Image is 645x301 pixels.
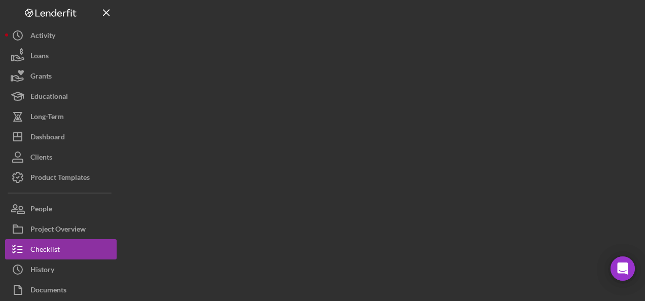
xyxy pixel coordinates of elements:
div: Product Templates [30,167,90,190]
div: Clients [30,147,52,170]
button: Checklist [5,239,117,259]
div: People [30,199,52,221]
button: Clients [5,147,117,167]
div: Loans [30,46,49,68]
button: Project Overview [5,219,117,239]
div: Long-Term [30,106,64,129]
button: Dashboard [5,127,117,147]
div: Activity [30,25,55,48]
button: History [5,259,117,280]
button: Long-Term [5,106,117,127]
button: Educational [5,86,117,106]
div: Dashboard [30,127,65,149]
button: Product Templates [5,167,117,187]
button: People [5,199,117,219]
div: History [30,259,54,282]
button: Documents [5,280,117,300]
div: Educational [30,86,68,109]
div: Grants [30,66,52,89]
button: Grants [5,66,117,86]
button: Activity [5,25,117,46]
div: Project Overview [30,219,86,242]
div: Checklist [30,239,60,262]
button: Loans [5,46,117,66]
div: Open Intercom Messenger [611,256,635,281]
